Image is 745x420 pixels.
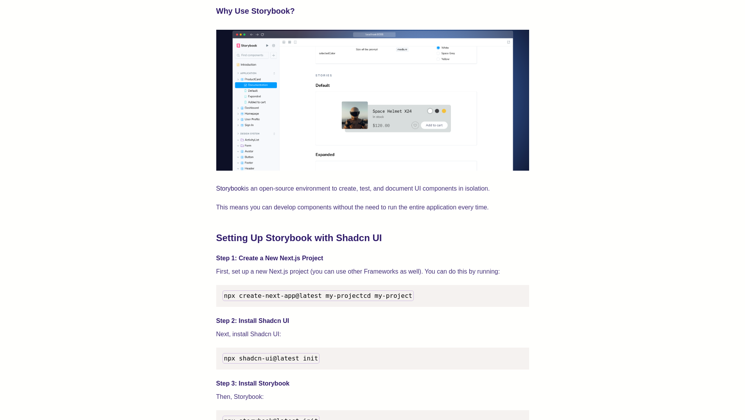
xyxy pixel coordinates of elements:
[216,254,529,263] h4: Step 1: Create a New Next.js Project
[216,379,529,388] h4: Step 3: Install Storybook
[216,5,529,17] h3: Why Use Storybook?
[224,292,363,299] span: npx create-next-app@latest my-project
[216,183,529,194] p: is an open-source environment to create, test, and document UI components in isolation.
[216,202,529,213] p: This means you can develop components without the need to run the entire application every time.
[223,290,414,301] code: cd my-project
[216,30,529,171] img: Storybook
[216,316,529,326] h4: Step 2: Install Shadcn UI
[216,329,529,340] p: Next, install Shadcn UI:
[216,391,529,402] p: Then, Storybook:
[216,232,529,244] h2: Setting Up Storybook with Shadcn UI
[216,266,529,277] p: First, set up a new Next.js project (you can use other Frameworks as well). You can do this by ru...
[216,185,244,192] a: Storybook
[224,355,318,362] span: npx shadcn-ui@latest init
